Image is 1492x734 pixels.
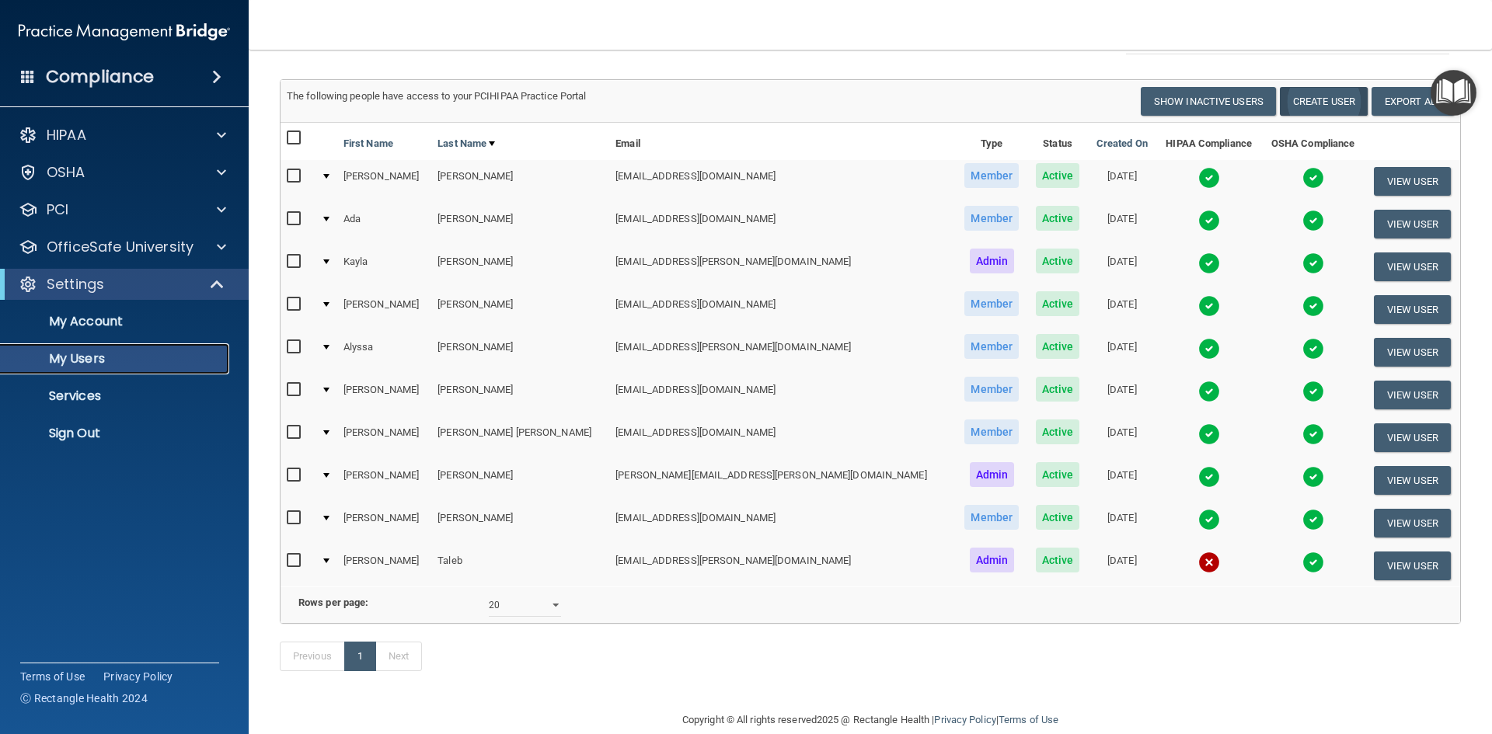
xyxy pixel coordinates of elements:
a: Next [375,642,422,671]
td: [PERSON_NAME] [337,160,431,203]
td: [DATE] [1088,160,1156,203]
td: [DATE] [1088,374,1156,416]
span: Member [964,334,1019,359]
p: OfficeSafe University [47,238,193,256]
span: Active [1036,291,1080,316]
button: View User [1374,252,1451,281]
img: tick.e7d51cea.svg [1302,423,1324,445]
td: Taleb [431,544,609,586]
a: PCI [19,200,226,219]
p: PCI [47,200,68,219]
th: Email [609,123,956,160]
td: [PERSON_NAME] [337,459,431,502]
span: Active [1036,462,1080,487]
img: tick.e7d51cea.svg [1198,167,1220,189]
td: [DATE] [1088,331,1156,374]
span: Admin [970,548,1015,572]
img: tick.e7d51cea.svg [1302,295,1324,317]
p: My Users [10,351,222,367]
h4: Compliance [46,66,154,88]
td: [PERSON_NAME] [337,502,431,544]
p: HIPAA [47,126,86,144]
td: [PERSON_NAME] [431,331,609,374]
td: [PERSON_NAME] [431,245,609,288]
span: Admin [970,462,1015,487]
td: [DATE] [1088,203,1156,245]
img: tick.e7d51cea.svg [1302,509,1324,530]
td: [PERSON_NAME] [337,374,431,416]
a: OfficeSafe University [19,238,226,256]
img: tick.e7d51cea.svg [1198,381,1220,402]
td: [PERSON_NAME] [337,416,431,459]
span: Active [1036,249,1080,273]
a: Privacy Policy [103,669,173,684]
a: Privacy Policy [934,714,995,725]
span: Active [1036,334,1080,359]
p: OSHA [47,163,85,182]
a: Settings [19,275,225,294]
button: View User [1374,295,1451,324]
td: [DATE] [1088,245,1156,288]
td: [PERSON_NAME] [PERSON_NAME] [431,416,609,459]
img: tick.e7d51cea.svg [1198,295,1220,317]
p: Sign Out [10,426,222,441]
img: tick.e7d51cea.svg [1198,509,1220,530]
a: Last Name [437,134,495,153]
span: Member [964,206,1019,231]
td: [PERSON_NAME] [431,203,609,245]
p: Services [10,388,222,404]
button: View User [1374,551,1451,580]
img: cross.ca9f0e7f.svg [1198,551,1220,573]
td: Alyssa [337,331,431,374]
td: [EMAIL_ADDRESS][DOMAIN_NAME] [609,416,956,459]
td: [EMAIL_ADDRESS][DOMAIN_NAME] [609,160,956,203]
td: [DATE] [1088,544,1156,586]
td: [PERSON_NAME] [431,374,609,416]
img: tick.e7d51cea.svg [1302,338,1324,360]
img: tick.e7d51cea.svg [1302,466,1324,488]
span: Ⓒ Rectangle Health 2024 [20,691,148,706]
img: tick.e7d51cea.svg [1302,252,1324,274]
td: Ada [337,203,431,245]
span: Member [964,163,1019,188]
img: tick.e7d51cea.svg [1198,423,1220,445]
a: Created On [1096,134,1148,153]
td: [PERSON_NAME] [337,544,431,586]
a: Previous [280,642,345,671]
a: 1 [344,642,376,671]
a: HIPAA [19,126,226,144]
span: Admin [970,249,1015,273]
a: Terms of Use [999,714,1058,725]
button: View User [1374,466,1451,495]
a: Export All [1372,87,1454,116]
td: [PERSON_NAME][EMAIL_ADDRESS][PERSON_NAME][DOMAIN_NAME] [609,459,956,502]
span: The following people have access to your PCIHIPAA Practice Portal [287,90,587,102]
span: Active [1036,548,1080,572]
td: [EMAIL_ADDRESS][DOMAIN_NAME] [609,374,956,416]
button: View User [1374,167,1451,196]
td: [DATE] [1088,416,1156,459]
img: tick.e7d51cea.svg [1198,466,1220,488]
button: Show Inactive Users [1141,87,1276,116]
button: Create User [1280,87,1368,116]
td: [DATE] [1088,288,1156,331]
span: Member [964,419,1019,444]
button: View User [1374,210,1451,238]
td: [EMAIL_ADDRESS][PERSON_NAME][DOMAIN_NAME] [609,544,956,586]
a: OSHA [19,163,226,182]
td: [PERSON_NAME] [431,160,609,203]
span: Member [964,377,1019,402]
th: Status [1027,123,1088,160]
span: Member [964,505,1019,530]
th: HIPAA Compliance [1156,123,1262,160]
td: [PERSON_NAME] [337,288,431,331]
p: My Account [10,314,222,329]
a: Terms of Use [20,669,85,684]
td: [EMAIL_ADDRESS][PERSON_NAME][DOMAIN_NAME] [609,331,956,374]
span: Active [1036,377,1080,402]
th: Type [956,123,1027,160]
span: Active [1036,163,1080,188]
img: tick.e7d51cea.svg [1302,210,1324,231]
th: OSHA Compliance [1261,123,1364,160]
span: Member [964,291,1019,316]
